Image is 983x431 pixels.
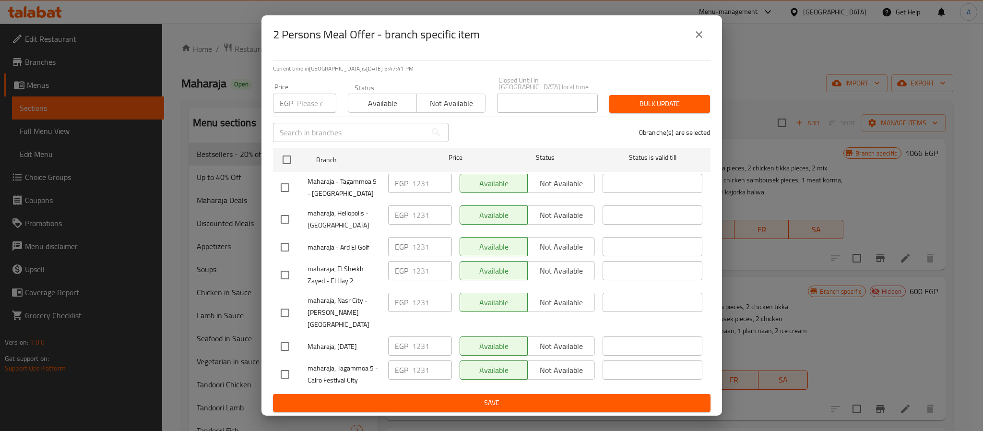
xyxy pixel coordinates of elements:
h2: 2 Persons Meal Offer - branch specific item [273,27,480,42]
p: EGP [395,241,408,252]
span: maharaja, Tagammoa 5 - Cairo Festival City [308,362,380,386]
input: Please enter price [412,261,452,280]
button: Available [348,94,417,113]
span: Maharaja, [DATE] [308,341,380,353]
span: maharaja, El Sheikh Zayed - El Hay 2 [308,263,380,287]
input: Please enter price [412,360,452,380]
p: EGP [280,97,293,109]
input: Please enter price [297,94,336,113]
input: Please enter price [412,174,452,193]
button: Not available [416,94,486,113]
span: Branch [316,154,416,166]
span: Save [281,397,703,409]
span: maharaja, Heliopolis - [GEOGRAPHIC_DATA] [308,207,380,231]
p: 0 branche(s) are selected [639,128,711,137]
p: EGP [395,297,408,308]
input: Please enter price [412,205,452,225]
span: Maharaja - Tagammoa 5 - [GEOGRAPHIC_DATA] [308,176,380,200]
p: Current time in [GEOGRAPHIC_DATA] is [DATE] 5:47:41 PM [273,64,711,73]
button: close [687,23,711,46]
p: EGP [395,178,408,189]
span: maharaja, Nasr City - [PERSON_NAME][GEOGRAPHIC_DATA] [308,295,380,331]
button: Bulk update [609,95,710,113]
input: Please enter price [412,237,452,256]
span: Status is valid till [603,152,702,164]
p: EGP [395,340,408,352]
span: Status [495,152,595,164]
p: EGP [395,209,408,221]
span: Bulk update [617,98,702,110]
input: Please enter price [412,293,452,312]
span: Price [424,152,487,164]
input: Search in branches [273,123,426,142]
span: Available [352,96,413,110]
button: Save [273,394,711,412]
span: Not available [421,96,482,110]
h6: 1066 EGP [346,43,703,56]
span: maharaja - Ard El Golf [308,241,380,253]
p: EGP [395,265,408,276]
p: EGP [395,364,408,376]
input: Please enter price [412,336,452,356]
